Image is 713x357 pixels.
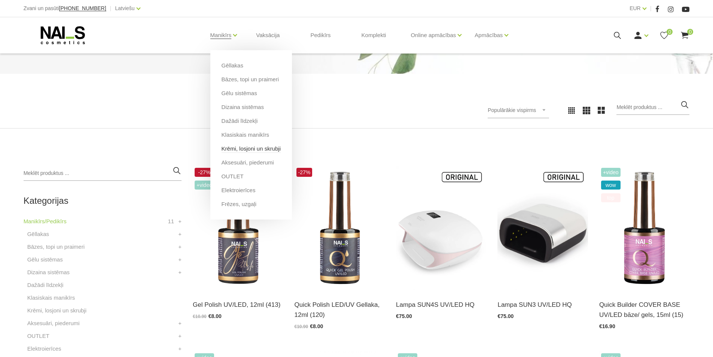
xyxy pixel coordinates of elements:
a: Quick Builder COVER BASE UV/LED bāze/ gels, 15ml (15) [599,300,689,320]
a: Manikīrs/Pedikīrs [24,217,67,226]
span: 11 [168,217,174,226]
span: €75.00 [497,313,514,319]
a: Elektroierīces [222,186,256,194]
a: Frēzes, uzgaļi [222,200,256,208]
span: 0 [687,29,693,35]
a: Komplekti [356,17,392,53]
a: + [178,332,182,341]
a: 0 [659,31,669,40]
a: Gēllakas [27,230,49,239]
span: €8.00 [208,313,222,319]
a: Apmācības [475,20,503,50]
a: Lampa SUN3 UV/LED HQ [497,300,588,310]
a: OUTLET [27,332,49,341]
span: +Video [195,181,214,190]
a: + [178,344,182,353]
a: Dizaina sistēmas [222,103,264,111]
span: | [110,4,112,13]
span: top [601,193,621,202]
a: + [178,255,182,264]
img: Ātri, ērti un vienkārši!Intensīvi pigmentēta gellaka, kas perfekti klājas arī vienā slānī, tādā v... [295,166,385,290]
a: Latviešu [115,4,135,13]
a: + [178,268,182,277]
a: Dizaina sistēmas [27,268,70,277]
img: Modelis: SUNUV 3Jauda: 48WViļņu garums: 365+405nmKalpošanas ilgums: 50000 HRSPogas vadība:10s/30s... [497,166,588,290]
a: Online apmācības [411,20,456,50]
span: [PHONE_NUMBER] [59,5,106,11]
a: Elektroierīces [27,344,61,353]
span: | [650,4,652,13]
a: Bāzes, topi un praimeri [27,242,85,251]
span: 0 [667,29,673,35]
a: EUR [630,4,641,13]
a: Dažādi līdzekļi [27,281,64,290]
a: Krēmi, losjoni un skrubji [222,145,281,153]
img: Šī brīža iemīlētākais produkts, kas nepieviļ nevienu meistaru.Perfektas noturības kamuflāžas bāze... [599,166,689,290]
a: + [178,319,182,328]
img: Ilgnoturīga, intensīvi pigmentēta gellaka. Viegli klājas, lieliski žūst, nesaraujas, neatkāpjas n... [193,166,283,290]
span: wow [601,181,621,190]
a: Gēlu sistēmas [27,255,63,264]
a: Vaksācija [250,17,286,53]
span: €16.90 [599,323,615,329]
a: Klasiskais manikīrs [27,293,75,302]
a: Lampa SUN4S UV/LED HQ [396,300,486,310]
a: Aksesuāri, piederumi [222,158,274,167]
span: Populārākie vispirms [488,107,536,113]
a: Bāzes, topi un praimeri [222,75,279,84]
h2: Kategorijas [24,196,182,206]
img: Tips:UV LAMPAZīmola nosaukums:SUNUVModeļa numurs: SUNUV4Profesionālā UV/Led lampa.Garantija: 1 ga... [396,166,486,290]
a: Pedikīrs [304,17,336,53]
a: Manikīrs [210,20,232,50]
a: Krēmi, losjoni un skrubji [27,306,86,315]
span: -27% [195,168,214,177]
a: + [178,242,182,251]
a: Gēlu sistēmas [222,89,257,97]
input: Meklēt produktus ... [24,166,182,181]
a: [PHONE_NUMBER] [59,6,106,11]
span: €75.00 [396,313,412,319]
a: Klasiskais manikīrs [222,131,269,139]
span: +Video [601,168,621,177]
a: + [178,217,182,226]
span: €10.90 [295,324,308,329]
div: Zvani un pasūti [24,4,106,13]
span: €8.00 [310,323,323,329]
a: OUTLET [222,172,244,181]
input: Meklēt produktus ... [616,100,689,115]
a: Gel Polish UV/LED, 12ml (413) [193,300,283,310]
a: Dažādi līdzekļi [222,117,258,125]
span: -27% [296,168,313,177]
a: 0 [680,31,689,40]
a: + [178,230,182,239]
a: Aksesuāri, piederumi [27,319,80,328]
span: €10.90 [193,314,207,319]
a: Quick Polish LED/UV Gellaka, 12ml (120) [295,300,385,320]
a: Gēllakas [222,61,243,70]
